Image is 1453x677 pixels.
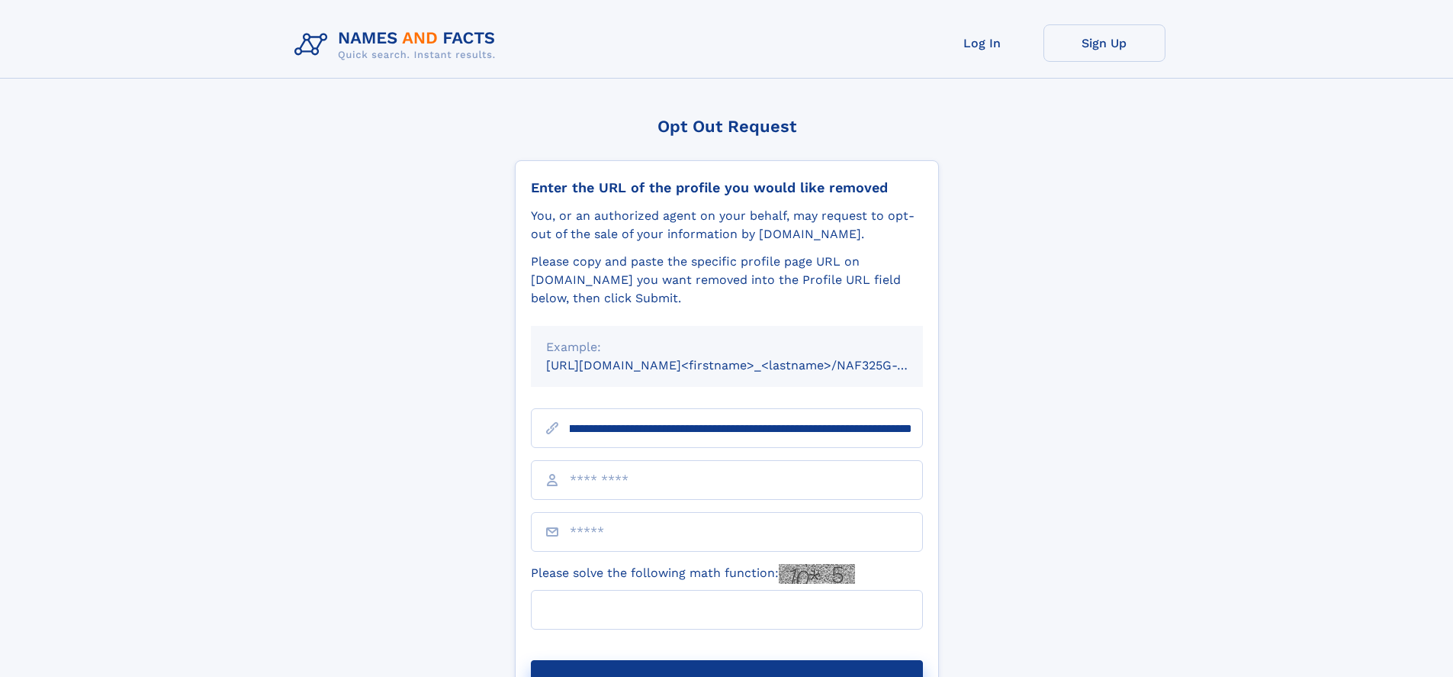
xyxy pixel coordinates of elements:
[531,179,923,196] div: Enter the URL of the profile you would like removed
[546,358,952,372] small: [URL][DOMAIN_NAME]<firstname>_<lastname>/NAF325G-xxxxxxxx
[515,117,939,136] div: Opt Out Request
[1043,24,1165,62] a: Sign Up
[531,253,923,308] div: Please copy and paste the specific profile page URL on [DOMAIN_NAME] you want removed into the Pr...
[546,338,908,356] div: Example:
[531,207,923,243] div: You, or an authorized agent on your behalf, may request to opt-out of the sale of your informatio...
[921,24,1043,62] a: Log In
[288,24,508,66] img: Logo Names and Facts
[531,564,855,584] label: Please solve the following math function:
